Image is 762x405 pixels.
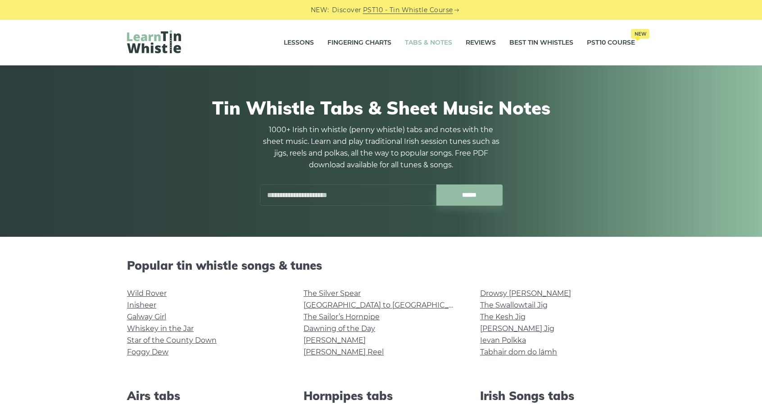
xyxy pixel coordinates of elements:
a: Foggy Dew [127,348,168,356]
a: Galway Girl [127,313,166,321]
a: Fingering Charts [327,32,391,54]
h2: Popular tin whistle songs & tunes [127,258,635,272]
a: Inisheer [127,301,156,309]
a: Best Tin Whistles [509,32,573,54]
span: New [631,29,649,39]
a: Tabhair dom do lámh [480,348,557,356]
a: The Sailor’s Hornpipe [304,313,380,321]
a: [PERSON_NAME] Reel [304,348,384,356]
a: [PERSON_NAME] [304,336,366,345]
a: Reviews [466,32,496,54]
h2: Hornpipes tabs [304,389,458,403]
img: LearnTinWhistle.com [127,30,181,53]
a: [GEOGRAPHIC_DATA] to [GEOGRAPHIC_DATA] [304,301,470,309]
a: Ievan Polkka [480,336,526,345]
a: PST10 CourseNew [587,32,635,54]
a: Dawning of the Day [304,324,375,333]
a: Drowsy [PERSON_NAME] [480,289,571,298]
a: The Kesh Jig [480,313,526,321]
h2: Airs tabs [127,389,282,403]
a: The Swallowtail Jig [480,301,548,309]
h2: Irish Songs tabs [480,389,635,403]
p: 1000+ Irish tin whistle (penny whistle) tabs and notes with the sheet music. Learn and play tradi... [259,124,503,171]
a: Star of the County Down [127,336,217,345]
h1: Tin Whistle Tabs & Sheet Music Notes [127,97,635,119]
a: The Silver Spear [304,289,361,298]
a: Whiskey in the Jar [127,324,194,333]
a: Lessons [284,32,314,54]
a: [PERSON_NAME] Jig [480,324,554,333]
a: Wild Rover [127,289,167,298]
a: Tabs & Notes [405,32,452,54]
